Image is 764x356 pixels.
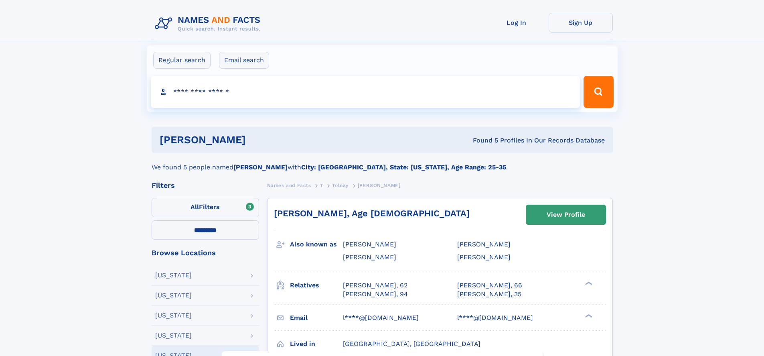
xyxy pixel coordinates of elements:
[290,238,343,251] h3: Also known as
[219,52,269,69] label: Email search
[160,135,359,145] h1: [PERSON_NAME]
[320,183,323,188] span: T
[290,311,343,325] h3: Email
[290,337,343,351] h3: Lived in
[332,183,349,188] span: Tolnay
[343,240,396,248] span: [PERSON_NAME]
[549,13,613,33] a: Sign Up
[332,180,349,190] a: Tolnay
[155,272,192,279] div: [US_STATE]
[343,290,408,299] a: [PERSON_NAME], 94
[267,180,311,190] a: Names and Facts
[155,312,192,319] div: [US_STATE]
[484,13,549,33] a: Log In
[233,163,288,171] b: [PERSON_NAME]
[343,253,396,261] span: [PERSON_NAME]
[584,76,613,108] button: Search Button
[152,13,267,35] img: Logo Names and Facts
[152,153,613,172] div: We found 5 people named with .
[547,205,585,224] div: View Profile
[358,183,401,188] span: [PERSON_NAME]
[155,292,192,299] div: [US_STATE]
[320,180,323,190] a: T
[152,249,259,256] div: Browse Locations
[343,281,407,290] a: [PERSON_NAME], 62
[290,279,343,292] h3: Relatives
[583,313,593,318] div: ❯
[457,240,511,248] span: [PERSON_NAME]
[526,205,606,224] a: View Profile
[457,281,522,290] a: [PERSON_NAME], 66
[457,290,521,299] a: [PERSON_NAME], 35
[190,203,199,211] span: All
[359,136,605,145] div: Found 5 Profiles In Our Records Database
[301,163,506,171] b: City: [GEOGRAPHIC_DATA], State: [US_STATE], Age Range: 25-35
[153,52,211,69] label: Regular search
[151,76,580,108] input: search input
[274,208,470,218] a: [PERSON_NAME], Age [DEMOGRAPHIC_DATA]
[457,253,511,261] span: [PERSON_NAME]
[152,198,259,217] label: Filters
[343,340,480,348] span: [GEOGRAPHIC_DATA], [GEOGRAPHIC_DATA]
[155,332,192,339] div: [US_STATE]
[583,281,593,286] div: ❯
[152,182,259,189] div: Filters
